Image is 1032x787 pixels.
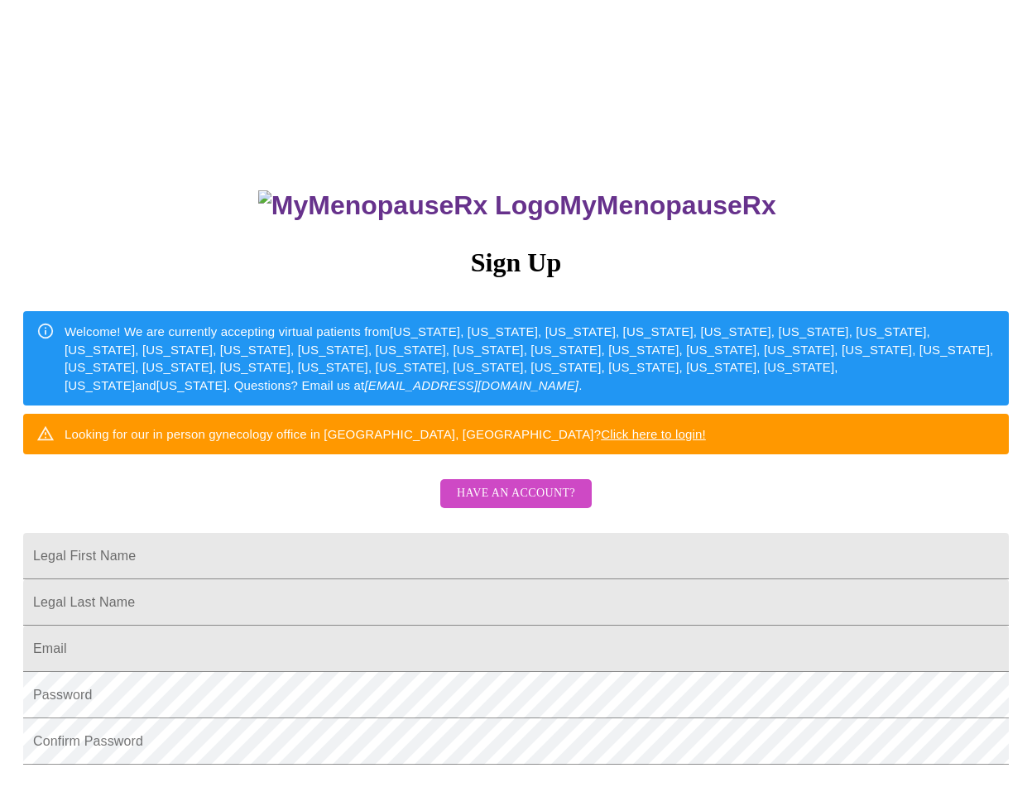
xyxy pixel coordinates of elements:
[258,190,559,221] img: MyMenopauseRx Logo
[436,497,596,511] a: Have an account?
[65,316,996,401] div: Welcome! We are currently accepting virtual patients from [US_STATE], [US_STATE], [US_STATE], [US...
[601,427,706,441] a: Click here to login!
[457,483,575,504] span: Have an account?
[440,479,592,508] button: Have an account?
[364,378,578,392] em: [EMAIL_ADDRESS][DOMAIN_NAME]
[23,247,1009,278] h3: Sign Up
[65,419,706,449] div: Looking for our in person gynecology office in [GEOGRAPHIC_DATA], [GEOGRAPHIC_DATA]?
[26,190,1010,221] h3: MyMenopauseRx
